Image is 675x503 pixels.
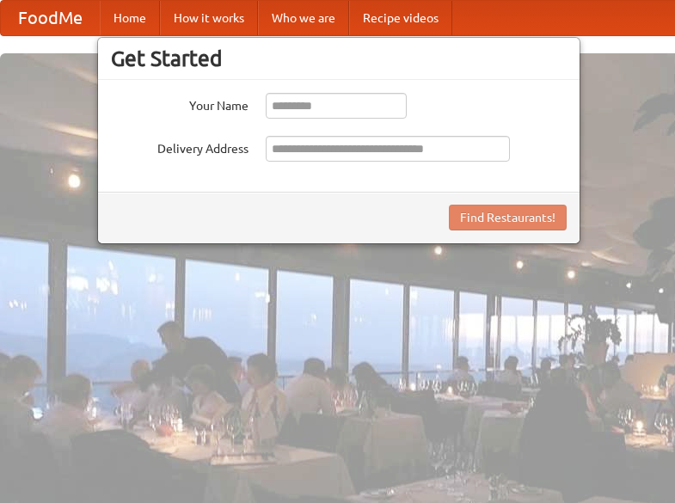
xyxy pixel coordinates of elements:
[111,136,249,157] label: Delivery Address
[349,1,452,35] a: Recipe videos
[160,1,258,35] a: How it works
[100,1,160,35] a: Home
[449,205,567,230] button: Find Restaurants!
[111,46,567,71] h3: Get Started
[111,93,249,114] label: Your Name
[1,1,100,35] a: FoodMe
[258,1,349,35] a: Who we are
